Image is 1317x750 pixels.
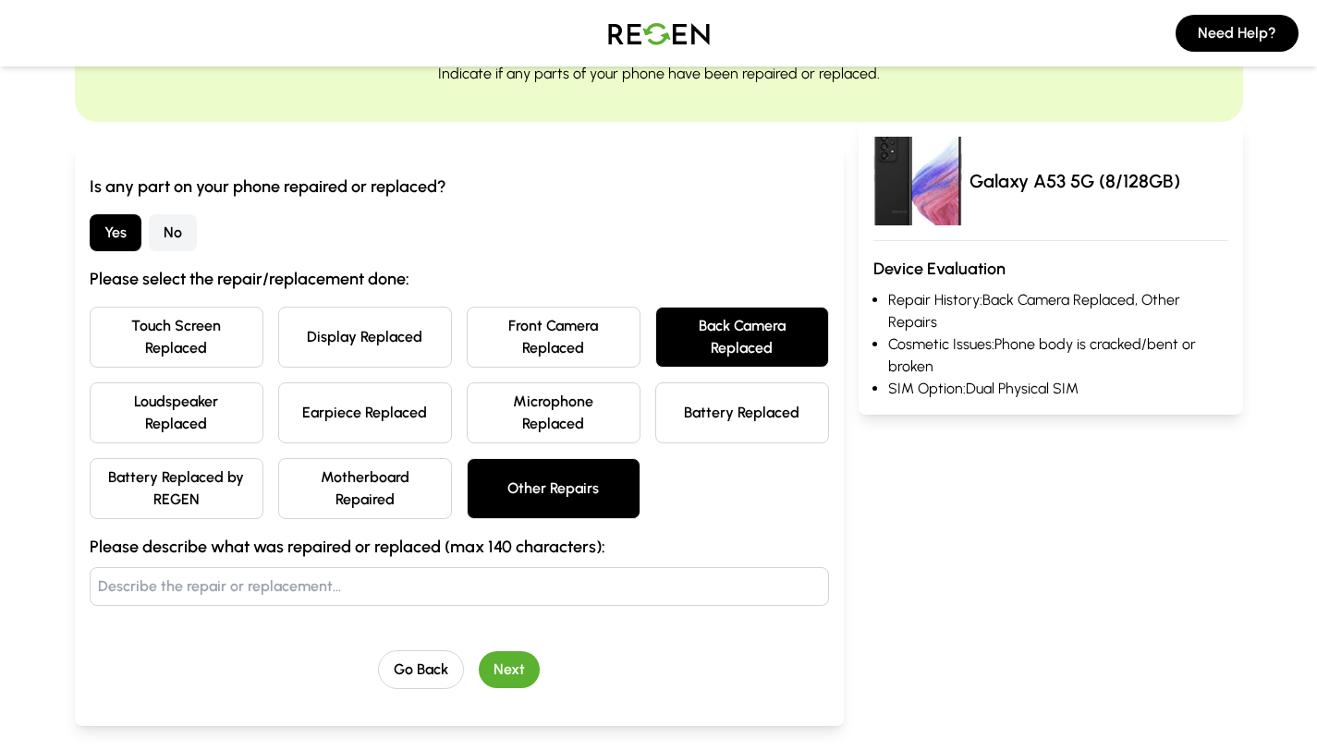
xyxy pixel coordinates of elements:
[278,307,452,368] button: Display Replaced
[278,382,452,443] button: Earpiece Replaced
[594,7,724,59] img: Logo
[873,137,962,225] img: Galaxy A53 5G
[655,382,829,443] button: Battery Replaced
[90,458,263,519] button: Battery Replaced by REGEN
[888,378,1228,400] li: SIM Option: Dual Physical SIM
[90,382,263,443] button: Loudspeaker Replaced
[888,289,1228,333] li: Repair History: Back Camera Replaced, Other Repairs
[888,333,1228,378] li: Cosmetic Issues: Phone body is cracked/bent or broken
[479,651,540,688] button: Next
[969,168,1180,194] p: Galaxy A53 5G (8/128GB)
[90,214,141,251] button: Yes
[149,214,197,251] button: No
[438,63,880,85] p: Indicate if any parts of your phone have been repaired or replaced.
[467,382,640,443] button: Microphone Replaced
[378,650,464,689] button: Go Back
[873,256,1228,282] h3: Device Evaluation
[467,307,640,368] button: Front Camera Replaced
[90,174,829,200] h3: Is any part on your phone repaired or replaced?
[90,567,829,606] input: Describe the repair or replacement...
[1176,15,1299,52] button: Need Help?
[90,534,829,560] h3: Please describe what was repaired or replaced (max 140 characters):
[467,458,640,519] button: Other Repairs
[90,266,829,292] h3: Please select the repair/replacement done:
[278,458,452,519] button: Motherboard Repaired
[90,307,263,368] button: Touch Screen Replaced
[655,307,829,368] button: Back Camera Replaced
